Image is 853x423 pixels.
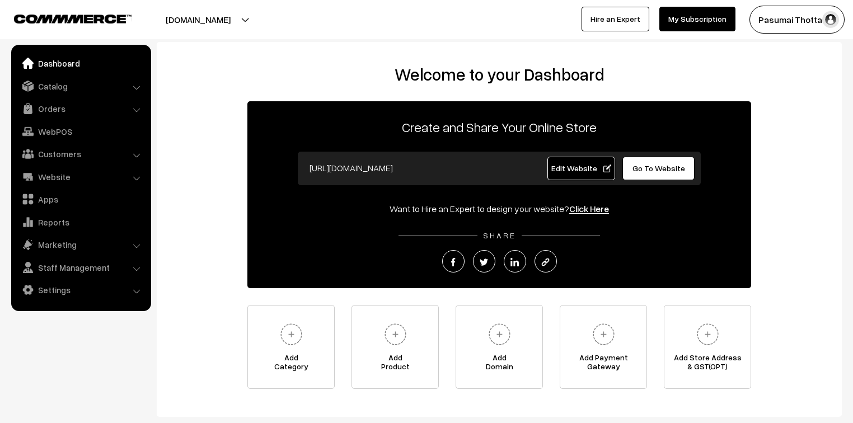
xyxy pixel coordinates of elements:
a: WebPOS [14,121,147,142]
a: Staff Management [14,257,147,278]
span: Edit Website [551,163,611,173]
a: Add Store Address& GST(OPT) [664,305,751,389]
a: Orders [14,98,147,119]
a: Catalog [14,76,147,96]
a: Reports [14,212,147,232]
img: COMMMERCE [14,15,132,23]
span: Add Store Address & GST(OPT) [664,353,751,375]
a: Go To Website [622,157,695,180]
img: plus.svg [692,319,723,350]
a: Settings [14,280,147,300]
span: Add Domain [456,353,542,375]
a: Marketing [14,234,147,255]
span: Add Category [248,353,334,375]
a: COMMMERCE [14,11,112,25]
a: Dashboard [14,53,147,73]
span: Add Payment Gateway [560,353,646,375]
img: plus.svg [380,319,411,350]
a: AddCategory [247,305,335,389]
button: Pasumai Thotta… [749,6,845,34]
a: Add PaymentGateway [560,305,647,389]
span: Go To Website [632,163,685,173]
a: My Subscription [659,7,735,31]
a: Apps [14,189,147,209]
h2: Welcome to your Dashboard [168,64,831,84]
span: Add Product [352,353,438,375]
span: SHARE [477,231,522,240]
img: plus.svg [484,319,515,350]
a: AddProduct [351,305,439,389]
img: plus.svg [588,319,619,350]
img: plus.svg [276,319,307,350]
a: AddDomain [456,305,543,389]
div: Want to Hire an Expert to design your website? [247,202,751,215]
button: [DOMAIN_NAME] [126,6,270,34]
a: Website [14,167,147,187]
a: Click Here [569,203,609,214]
a: Hire an Expert [582,7,649,31]
p: Create and Share Your Online Store [247,117,751,137]
img: user [822,11,839,28]
a: Edit Website [547,157,616,180]
a: Customers [14,144,147,164]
